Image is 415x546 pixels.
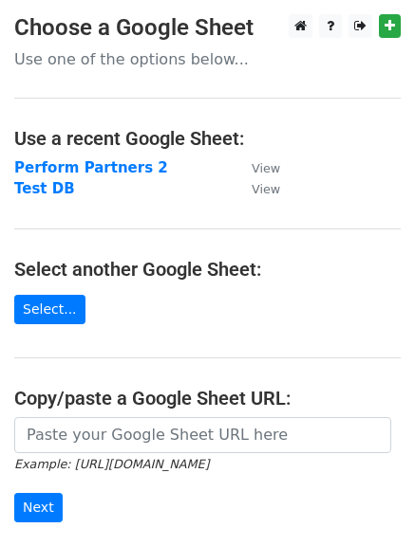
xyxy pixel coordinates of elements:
[252,161,280,175] small: View
[233,180,280,197] a: View
[14,295,85,324] a: Select...
[14,159,168,176] a: Perform Partners 2
[14,493,63,522] input: Next
[252,182,280,196] small: View
[233,159,280,176] a: View
[14,14,401,42] h3: Choose a Google Sheet
[14,417,391,453] input: Paste your Google Sheet URL here
[14,258,401,281] h4: Select another Google Sheet:
[14,180,75,197] a: Test DB
[14,387,401,409] h4: Copy/paste a Google Sheet URL:
[14,49,401,69] p: Use one of the options below...
[14,457,209,471] small: Example: [URL][DOMAIN_NAME]
[14,127,401,150] h4: Use a recent Google Sheet:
